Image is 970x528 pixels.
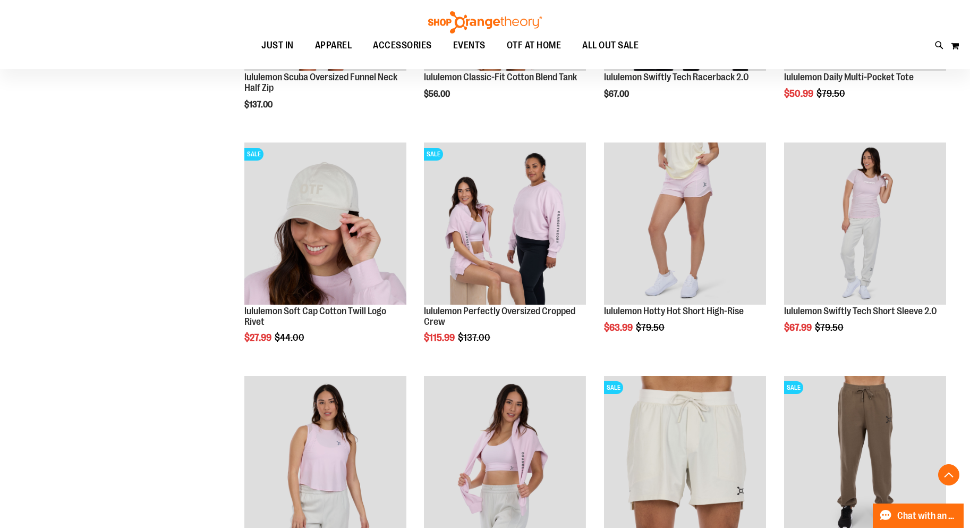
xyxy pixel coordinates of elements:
a: lululemon Swiftly Tech Short Sleeve 2.0 [784,306,937,316]
div: product [419,137,591,371]
div: product [239,137,412,371]
div: product [599,137,771,360]
a: lululemon Classic-Fit Cotton Blend Tank [424,72,577,82]
span: APPAREL [315,33,352,57]
span: $137.00 [458,332,492,343]
span: JUST IN [261,33,294,57]
span: ALL OUT SALE [582,33,639,57]
span: $115.99 [424,332,456,343]
span: $56.00 [424,89,452,99]
a: lululemon Soft Cap Cotton Twill Logo Rivet [244,306,386,327]
span: $44.00 [275,332,306,343]
a: lululemon Scuba Oversized Funnel Neck Half Zip [244,72,397,93]
span: SALE [604,381,623,394]
img: lululemon Perfectly Oversized Cropped Crew [424,143,586,305]
div: product [779,137,951,360]
span: EVENTS [453,33,486,57]
a: lululemon Swiftly Tech Short Sleeve 2.0 [784,143,946,306]
a: lululemon Hotty Hot Short High-Rise [604,306,744,316]
span: $67.00 [604,89,631,99]
span: SALE [784,381,803,394]
a: OTF lululemon Soft Cap Cotton Twill Logo Rivet KhakiSALE [244,143,406,306]
a: lululemon Daily Multi-Pocket Tote [784,72,914,82]
img: Shop Orangetheory [427,11,543,33]
span: SALE [424,148,443,161]
a: lululemon Perfectly Oversized Cropped CrewSALE [424,143,586,306]
span: $79.50 [816,88,847,99]
span: $79.50 [815,322,845,333]
span: $67.99 [784,322,813,333]
span: SALE [244,148,263,161]
a: lululemon Hotty Hot Short High-Rise [604,143,766,306]
span: OTF AT HOME [507,33,561,57]
span: $79.50 [636,322,666,333]
span: ACCESSORIES [373,33,432,57]
span: $27.99 [244,332,273,343]
img: lululemon Hotty Hot Short High-Rise [604,143,766,305]
button: Chat with an Expert [873,504,964,528]
span: Chat with an Expert [897,511,957,521]
span: $137.00 [244,100,274,110]
a: lululemon Swiftly Tech Racerback 2.0 [604,72,749,82]
img: lululemon Swiftly Tech Short Sleeve 2.0 [784,143,946,305]
button: Back To Top [938,464,959,485]
span: $50.99 [784,88,815,99]
span: $63.99 [604,322,634,333]
img: OTF lululemon Soft Cap Cotton Twill Logo Rivet Khaki [244,143,406,305]
a: lululemon Perfectly Oversized Cropped Crew [424,306,575,327]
